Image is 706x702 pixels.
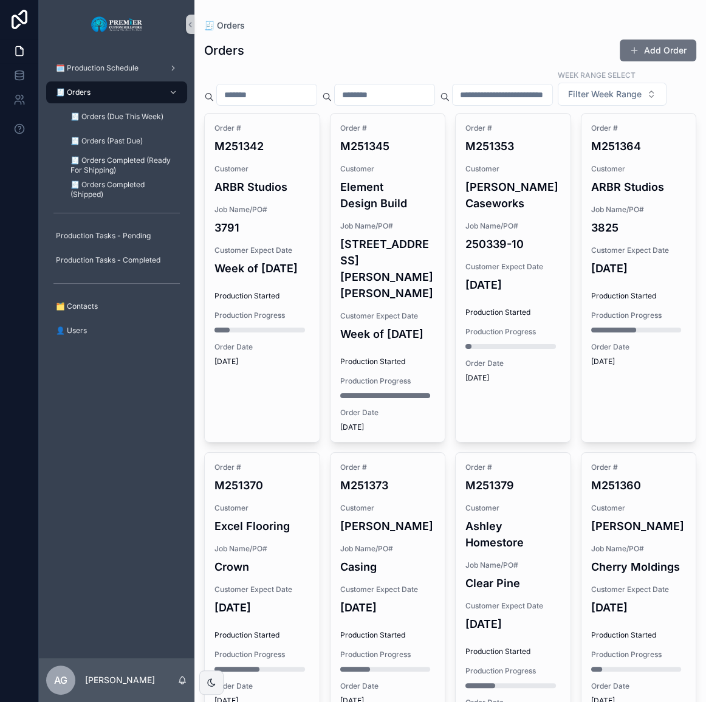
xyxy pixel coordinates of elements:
span: 👤 Users [56,326,87,336]
span: Production Tasks - Pending [56,231,151,241]
h4: 3825 [591,219,687,236]
h4: Cherry Moldings [591,559,687,575]
h4: [DATE] [340,599,436,616]
h4: M251373 [340,477,436,494]
span: 🧾 Orders Completed (Shipped) [70,180,175,199]
span: Customer [591,164,687,174]
h4: Week of [DATE] [340,326,436,342]
span: Job Name/PO# [214,544,310,554]
h4: M251364 [591,138,687,154]
span: Production Started [214,630,310,640]
a: 🧾 Orders Completed (Shipped) [61,179,187,201]
a: 🗂️ Contacts [46,295,187,317]
h4: [DATE] [465,277,561,293]
h4: M251379 [465,477,561,494]
span: Production Started [465,308,561,317]
h4: [PERSON_NAME] [591,518,687,534]
span: 🧾 Orders (Past Due) [70,136,143,146]
span: Production Progress [214,311,310,320]
span: Customer [465,503,561,513]
span: Production Started [214,291,310,301]
span: Order # [591,123,687,133]
span: Production Progress [465,327,561,337]
span: Production Tasks - Completed [56,255,160,265]
h4: M251353 [465,138,561,154]
a: 🧾 Orders [204,19,245,32]
h4: M251345 [340,138,436,154]
h4: Crown [214,559,310,575]
span: 🧾 Orders (Due This Week) [70,112,163,122]
span: Customer Expect Date [214,585,310,594]
span: Order # [465,123,561,133]
a: 👤 Users [46,320,187,342]
a: Production Tasks - Completed [46,249,187,271]
span: 🗓️ Production Schedule [56,63,139,73]
h4: Excel Flooring [214,518,310,534]
span: Order Date [591,681,687,691]
a: Order #M251345CustomerElement Design BuildJob Name/PO#[STREET_ADDRESS][PERSON_NAME][PERSON_NAME]C... [330,113,446,442]
span: Production Started [591,291,687,301]
h4: M251370 [214,477,310,494]
span: Customer [465,164,561,174]
a: Order #M251342CustomerARBR StudiosJob Name/PO#3791Customer Expect DateWeek of [DATE]Production St... [204,113,320,442]
span: Customer Expect Date [214,246,310,255]
span: [DATE] [340,422,436,432]
a: Add Order [620,40,696,61]
span: Order Date [465,359,561,368]
span: Customer [591,503,687,513]
span: Job Name/PO# [591,205,687,215]
span: Filter Week Range [568,88,642,100]
span: Order # [214,463,310,472]
span: Order Date [214,342,310,352]
span: Job Name/PO# [340,221,436,231]
span: Order Date [591,342,687,352]
div: scrollable content [39,49,194,357]
h4: M251360 [591,477,687,494]
h4: ARBR Studios [591,179,687,195]
h4: [PERSON_NAME] [340,518,436,534]
a: Production Tasks - Pending [46,225,187,247]
span: Job Name/PO# [465,560,561,570]
span: Production Progress [214,650,310,659]
button: Select Button [558,83,667,106]
h4: 3791 [214,219,310,236]
label: Week Range Select [558,69,636,80]
span: Order # [465,463,561,472]
span: Customer Expect Date [591,246,687,255]
span: Production Started [340,357,436,366]
a: 🧾 Orders [46,81,187,103]
a: 🧾 Orders Completed (Ready For Shipping) [61,154,187,176]
span: 🗂️ Contacts [56,301,98,311]
span: Order # [214,123,310,133]
span: Production Progress [591,650,687,659]
span: Production Progress [591,311,687,320]
a: Order #M251364CustomerARBR StudiosJob Name/PO#3825Customer Expect Date[DATE]Production StartedPro... [581,113,697,442]
span: Order Date [214,681,310,691]
span: [DATE] [465,373,561,383]
span: Job Name/PO# [214,205,310,215]
span: Order Date [340,681,436,691]
a: Order #M251353Customer[PERSON_NAME] CaseworksJob Name/PO#250339-10Customer Expect Date[DATE]Produ... [455,113,571,442]
span: Order # [591,463,687,472]
h4: Element Design Build [340,179,436,212]
a: 🗓️ Production Schedule [46,57,187,79]
img: App logo [91,15,143,34]
span: 🧾 Orders [56,88,91,97]
span: Customer Expect Date [340,311,436,321]
span: Production Started [591,630,687,640]
h4: [DATE] [591,260,687,277]
span: Customer Expect Date [465,262,561,272]
h4: Casing [340,559,436,575]
h4: [DATE] [214,599,310,616]
span: Customer [214,503,310,513]
h4: Ashley Homestore [465,518,561,551]
span: Customer [214,164,310,174]
span: Job Name/PO# [591,544,687,554]
span: [DATE] [214,357,310,366]
span: Customer Expect Date [465,601,561,611]
a: 🧾 Orders (Past Due) [61,130,187,152]
span: Order # [340,463,436,472]
h4: [STREET_ADDRESS][PERSON_NAME][PERSON_NAME] [340,236,436,301]
span: Customer [340,164,436,174]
